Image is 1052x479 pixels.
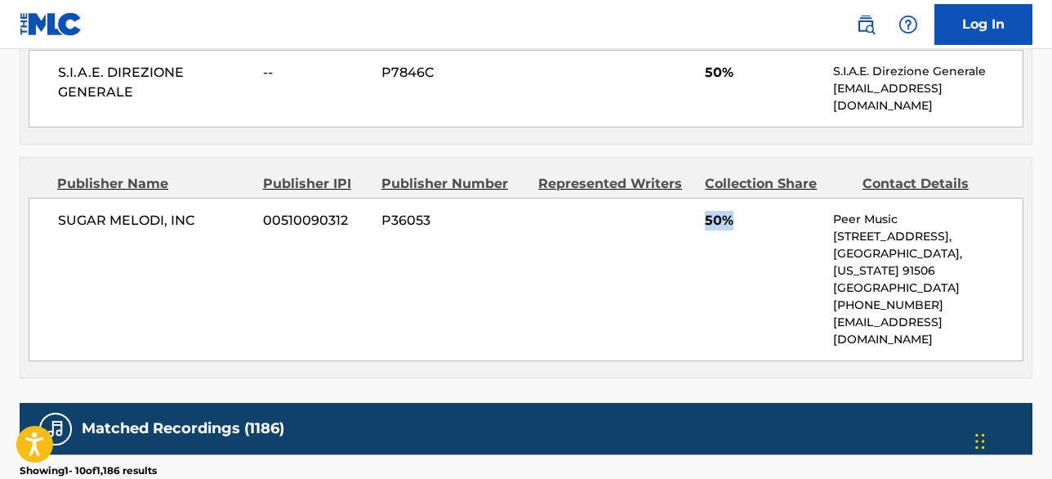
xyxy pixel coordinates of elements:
p: [GEOGRAPHIC_DATA] [833,280,1023,297]
div: Publisher Number [381,174,526,194]
span: P7846C [381,63,526,83]
p: [GEOGRAPHIC_DATA], [US_STATE] 91506 [833,245,1023,280]
a: Public Search [849,8,882,41]
p: Peer Music [833,211,1023,228]
div: Publisher Name [57,174,251,194]
span: -- [263,63,369,83]
span: 50% [705,63,821,83]
span: S.I.A.E. DIREZIONE GENERALE [58,63,251,102]
p: [EMAIL_ADDRESS][DOMAIN_NAME] [833,314,1023,348]
h5: Matched Recordings (1186) [82,419,284,438]
span: P36053 [381,211,526,231]
p: S.I.A.E. Direzione Generale [833,63,1023,80]
img: help [898,15,918,34]
img: MLC Logo [20,12,82,36]
iframe: Chat Widget [970,401,1052,479]
div: Drag [975,417,985,466]
p: [PHONE_NUMBER] [833,297,1023,314]
p: [STREET_ADDRESS], [833,228,1023,245]
span: SUGAR MELODI, INC [58,211,251,231]
img: Matched Recordings [46,419,65,439]
div: Collection Share [705,174,849,194]
p: Showing 1 - 10 of 1,186 results [20,463,157,478]
img: search [856,15,876,34]
p: [EMAIL_ADDRESS][DOMAIN_NAME] [833,80,1023,114]
div: Contact Details [863,174,1007,194]
div: Represented Writers [538,174,693,194]
span: 00510090312 [263,211,369,231]
div: Publisher IPI [263,174,369,194]
a: Log In [934,4,1032,45]
span: 50% [705,211,821,231]
div: Help [892,8,925,41]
